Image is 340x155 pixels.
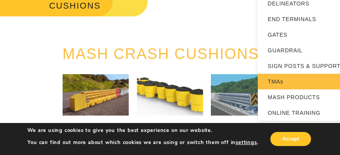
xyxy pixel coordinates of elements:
[137,74,203,135] a: ENERGITE®III
[63,74,129,135] a: ArmorBuffa®
[63,46,259,62] a: MASH CRASH CUSHIONS
[270,132,311,146] button: Accept
[27,127,258,134] p: We are using cookies to give you the best experience on our website.
[236,139,257,146] button: settings
[27,139,258,146] p: You can find out more about which cookies we are using or switch them off in .
[211,74,277,135] a: NOVUSTM100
